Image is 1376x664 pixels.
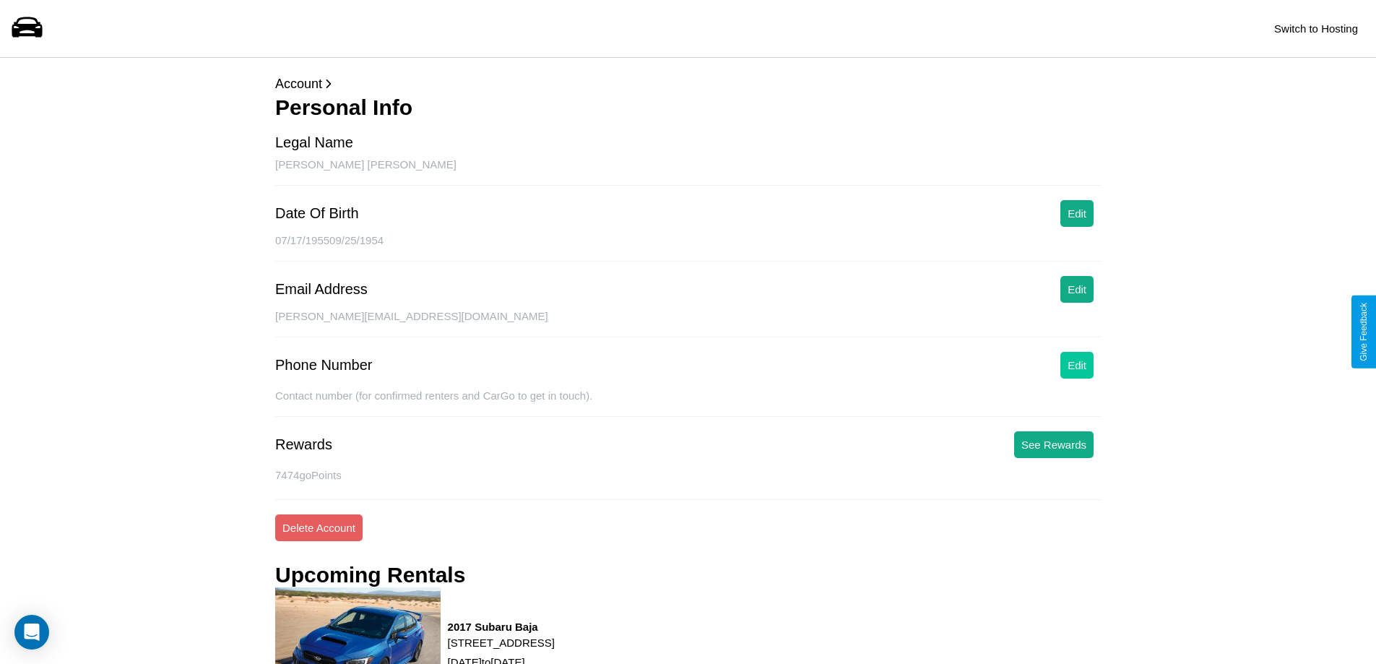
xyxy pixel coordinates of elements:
div: Email Address [275,281,368,298]
button: Edit [1060,352,1094,379]
div: Rewards [275,436,332,453]
div: Date Of Birth [275,205,359,222]
button: See Rewards [1014,431,1094,458]
p: [STREET_ADDRESS] [448,633,555,652]
div: [PERSON_NAME][EMAIL_ADDRESS][DOMAIN_NAME] [275,310,1101,337]
p: 7474 goPoints [275,465,1101,485]
button: Delete Account [275,514,363,541]
button: Edit [1060,200,1094,227]
div: [PERSON_NAME] [PERSON_NAME] [275,158,1101,186]
h3: Upcoming Rentals [275,563,465,587]
button: Edit [1060,276,1094,303]
h3: Personal Info [275,95,1101,120]
div: Give Feedback [1359,303,1369,361]
p: Account [275,72,1101,95]
button: Switch to Hosting [1267,15,1365,42]
div: Phone Number [275,357,373,374]
div: Contact number (for confirmed renters and CarGo to get in touch). [275,389,1101,417]
div: Legal Name [275,134,353,151]
div: Open Intercom Messenger [14,615,49,650]
h3: 2017 Subaru Baja [448,621,555,633]
div: 07/17/195509/25/1954 [275,234,1101,262]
